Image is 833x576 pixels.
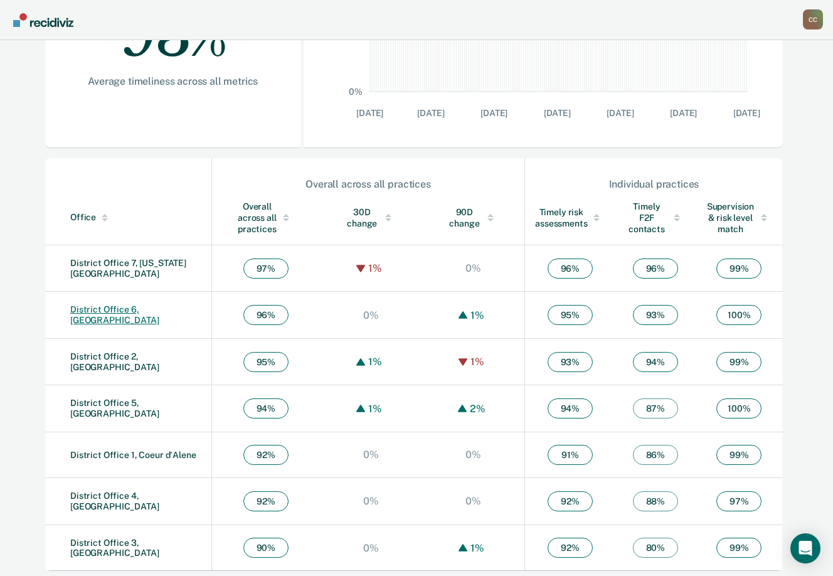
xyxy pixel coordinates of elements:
[467,403,489,415] div: 2%
[345,206,397,229] div: 30D change
[716,352,761,372] span: 99 %
[360,449,382,461] div: 0%
[360,309,382,321] div: 0%
[70,212,206,223] div: Office
[548,352,593,372] span: 93 %
[462,495,484,507] div: 0%
[524,191,615,245] th: Toggle SortBy
[70,450,196,460] a: District Office 1, Coeur d'Alene
[447,206,499,229] div: 90D change
[716,491,761,511] span: 97 %
[356,108,383,118] text: [DATE]
[716,398,761,419] span: 100 %
[70,538,159,558] a: District Office 3, [GEOGRAPHIC_DATA]
[213,178,524,190] div: Overall across all practices
[467,356,487,368] div: 1%
[462,449,484,461] div: 0%
[212,191,320,245] th: Toggle SortBy
[548,398,593,419] span: 94 %
[548,491,593,511] span: 92 %
[716,538,761,558] span: 99 %
[548,445,593,465] span: 91 %
[543,108,570,118] text: [DATE]
[243,305,289,325] span: 96 %
[462,262,484,274] div: 0%
[70,258,186,279] a: District Office 7, [US_STATE][GEOGRAPHIC_DATA]
[243,398,289,419] span: 94 %
[633,352,678,372] span: 94 %
[45,191,212,245] th: Toggle SortBy
[548,305,593,325] span: 95 %
[13,13,73,27] img: Recidiviz
[607,108,634,118] text: [DATE]
[716,259,761,279] span: 99 %
[480,108,507,118] text: [DATE]
[633,305,678,325] span: 93 %
[85,75,261,87] div: Average timeliness across all metrics
[625,201,686,235] div: Timely F2F contacts
[70,491,159,511] a: District Office 4, [GEOGRAPHIC_DATA]
[417,108,444,118] text: [DATE]
[526,178,782,190] div: Individual practices
[360,542,382,554] div: 0%
[696,191,783,245] th: Toggle SortBy
[548,538,593,558] span: 92 %
[633,491,678,511] span: 88 %
[633,445,678,465] span: 86 %
[633,398,678,419] span: 87 %
[365,403,385,415] div: 1%
[706,201,773,235] div: Supervision & risk level match
[716,445,761,465] span: 99 %
[365,356,385,368] div: 1%
[365,262,385,274] div: 1%
[670,108,697,118] text: [DATE]
[615,191,696,245] th: Toggle SortBy
[422,191,525,245] th: Toggle SortBy
[360,495,382,507] div: 0%
[70,398,159,419] a: District Office 5, [GEOGRAPHIC_DATA]
[733,108,760,118] text: [DATE]
[467,542,487,554] div: 1%
[243,352,289,372] span: 95 %
[243,445,289,465] span: 92 %
[467,309,487,321] div: 1%
[535,206,605,229] div: Timely risk assessments
[243,259,289,279] span: 97 %
[243,538,289,558] span: 90 %
[803,9,823,29] div: C C
[716,305,761,325] span: 100 %
[320,191,422,245] th: Toggle SortBy
[70,304,159,325] a: District Office 6, [GEOGRAPHIC_DATA]
[237,201,295,235] div: Overall across all practices
[243,491,289,511] span: 92 %
[633,538,678,558] span: 80 %
[790,533,820,563] div: Open Intercom Messenger
[633,259,678,279] span: 96 %
[548,259,593,279] span: 96 %
[70,351,159,372] a: District Office 2, [GEOGRAPHIC_DATA]
[803,9,823,29] button: Profile dropdown button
